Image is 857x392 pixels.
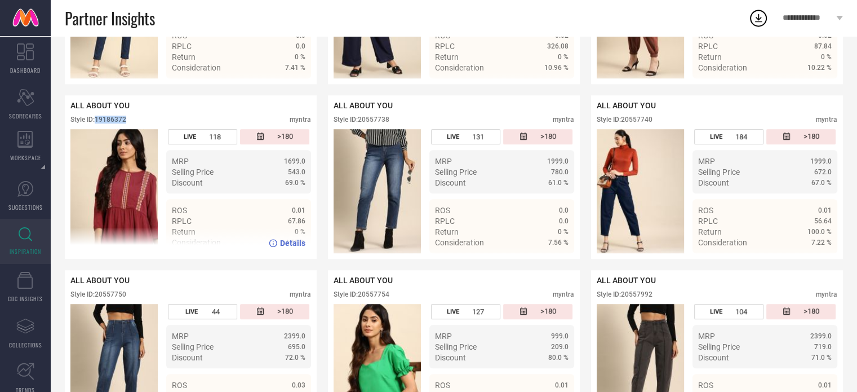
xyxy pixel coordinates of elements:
[209,133,221,141] span: 118
[806,258,832,267] span: Details
[334,129,421,253] div: Click to view image
[551,343,569,351] span: 209.0
[70,101,130,110] span: ALL ABOUT YOU
[435,157,452,166] span: MRP
[698,227,722,236] span: Return
[694,304,763,319] div: Number of days the style has been live on the platform
[70,276,130,285] span: ALL ABOUT YOU
[435,381,450,390] span: ROS
[288,168,305,176] span: 543.0
[811,179,832,187] span: 67.0 %
[212,307,220,316] span: 44
[168,129,237,144] div: Number of days the style has been live on the platform
[559,217,569,225] span: 0.0
[816,116,837,124] div: myntra
[698,63,747,72] span: Consideration
[547,42,569,50] span: 326.08
[548,354,569,362] span: 80.0 %
[290,116,311,124] div: myntra
[172,217,192,226] span: RPLC
[766,129,836,144] div: Number of days since the style was first listed on the platform
[435,332,452,341] span: MRP
[597,276,656,285] span: ALL ABOUT YOU
[435,238,484,247] span: Consideration
[292,206,305,214] span: 0.01
[435,52,459,61] span: Return
[65,7,155,30] span: Partner Insights
[447,133,459,140] span: LIVE
[597,129,684,253] div: Click to view image
[172,381,187,390] span: ROS
[435,217,455,226] span: RPLC
[548,179,569,187] span: 61.0 %
[811,239,832,246] span: 7.22 %
[185,308,198,315] span: LIVE
[172,178,203,187] span: Discount
[472,133,484,141] span: 131
[710,133,722,140] span: LIVE
[698,168,740,177] span: Selling Price
[431,304,500,319] div: Number of days the style has been live on the platform
[269,83,305,93] a: Details
[807,228,832,236] span: 100.0 %
[698,238,747,247] span: Consideration
[555,381,569,389] span: 0.01
[172,168,214,177] span: Selling Price
[597,290,652,298] div: Style ID: 20557992
[698,52,722,61] span: Return
[285,64,305,72] span: 7.41 %
[277,132,293,142] span: >180
[698,206,713,215] span: ROS
[168,304,237,319] div: Number of days the style has been live on the platform
[472,307,484,316] span: 127
[240,129,309,144] div: Number of days since the style was first listed on the platform
[240,304,309,319] div: Number of days since the style was first listed on the platform
[280,239,305,248] span: Details
[172,63,221,72] span: Consideration
[435,178,466,187] span: Discount
[532,83,569,93] a: Details
[184,133,196,140] span: LIVE
[814,42,832,50] span: 87.84
[292,381,305,389] span: 0.03
[540,307,556,316] span: >180
[698,178,729,187] span: Discount
[551,332,569,340] span: 999.0
[698,381,713,390] span: ROS
[544,64,569,72] span: 10.96 %
[698,353,729,362] span: Discount
[70,116,126,124] div: Style ID: 19186372
[814,217,832,225] span: 56.64
[435,342,477,351] span: Selling Price
[172,332,189,341] span: MRP
[172,353,203,362] span: Discount
[551,168,569,176] span: 780.0
[285,354,305,362] span: 72.0 %
[597,116,652,124] div: Style ID: 20557740
[814,168,832,176] span: 672.0
[803,132,819,142] span: >180
[816,290,837,298] div: myntra
[296,42,305,50] span: 0.0
[558,53,569,61] span: 0 %
[334,101,393,110] span: ALL ABOUT YOU
[503,304,572,319] div: Number of days since the style was first listed on the platform
[735,133,747,141] span: 184
[435,353,466,362] span: Discount
[70,290,126,298] div: Style ID: 20557750
[698,42,718,51] span: RPLC
[334,129,421,253] img: Style preview image
[334,290,389,298] div: Style ID: 20557754
[597,129,684,253] img: Style preview image
[543,258,569,267] span: Details
[295,53,305,61] span: 0 %
[70,129,158,253] div: Click to view image
[710,308,722,315] span: LIVE
[435,206,450,215] span: ROS
[172,52,196,61] span: Return
[285,179,305,187] span: 69.0 %
[277,307,293,316] span: >180
[172,206,187,215] span: ROS
[435,227,459,236] span: Return
[810,157,832,165] span: 1999.0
